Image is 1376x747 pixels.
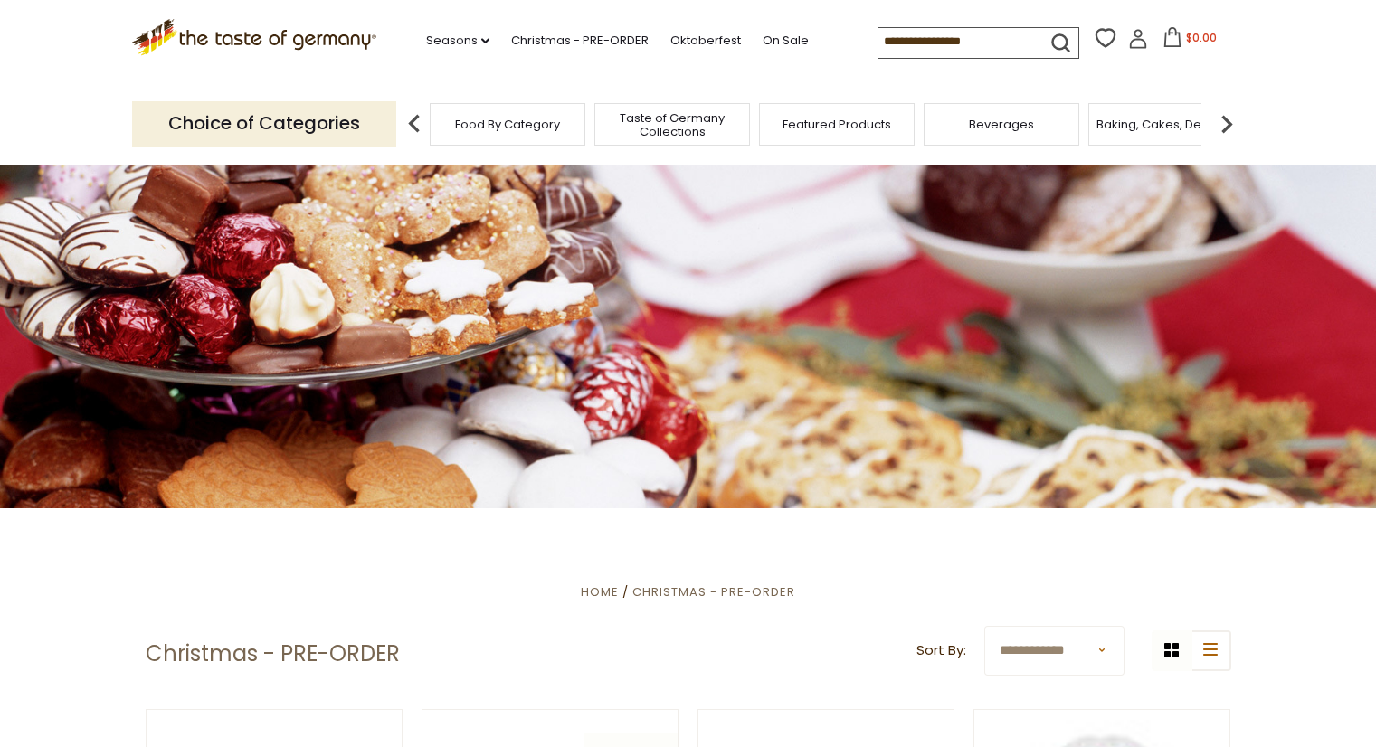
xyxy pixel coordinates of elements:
span: $0.00 [1186,30,1217,45]
button: $0.00 [1152,27,1229,54]
a: Home [581,583,619,600]
a: Food By Category [455,118,560,131]
a: Oktoberfest [670,31,741,51]
a: Seasons [426,31,489,51]
img: next arrow [1209,106,1245,142]
a: Beverages [969,118,1034,131]
a: Christmas - PRE-ORDER [632,583,795,600]
img: previous arrow [396,106,432,142]
label: Sort By: [916,639,966,662]
p: Choice of Categories [132,101,396,146]
h1: Christmas - PRE-ORDER [146,640,400,667]
a: On Sale [763,31,809,51]
a: Taste of Germany Collections [600,111,745,138]
a: Christmas - PRE-ORDER [511,31,649,51]
a: Baking, Cakes, Desserts [1096,118,1237,131]
a: Featured Products [783,118,891,131]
